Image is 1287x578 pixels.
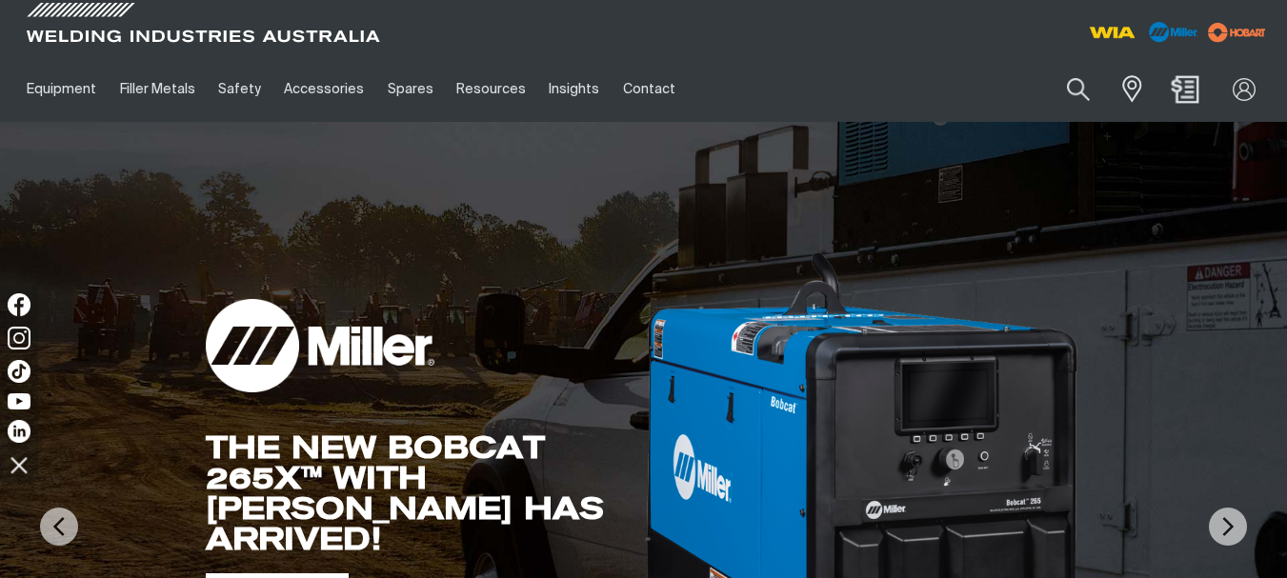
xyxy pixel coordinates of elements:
[445,56,537,122] a: Resources
[1171,78,1201,101] a: Shopping cart (0 product(s))
[1209,508,1247,546] img: NextArrow
[8,393,30,409] img: YouTube
[3,448,35,481] img: hide socials
[207,56,272,122] a: Safety
[8,327,30,349] img: Instagram
[108,56,206,122] a: Filler Metals
[272,56,375,122] a: Accessories
[376,56,445,122] a: Spares
[40,508,78,546] img: PrevArrow
[1202,18,1272,47] img: miller
[1021,67,1110,111] input: Product name or item number...
[8,420,30,443] img: LinkedIn
[8,360,30,383] img: TikTok
[15,56,108,122] a: Equipment
[15,56,957,122] nav: Main
[206,432,643,554] div: THE NEW BOBCAT 265X™ WITH [PERSON_NAME] HAS ARRIVED!
[612,56,687,122] a: Contact
[1046,67,1111,111] button: Search products
[8,293,30,316] img: Facebook
[537,56,611,122] a: Insights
